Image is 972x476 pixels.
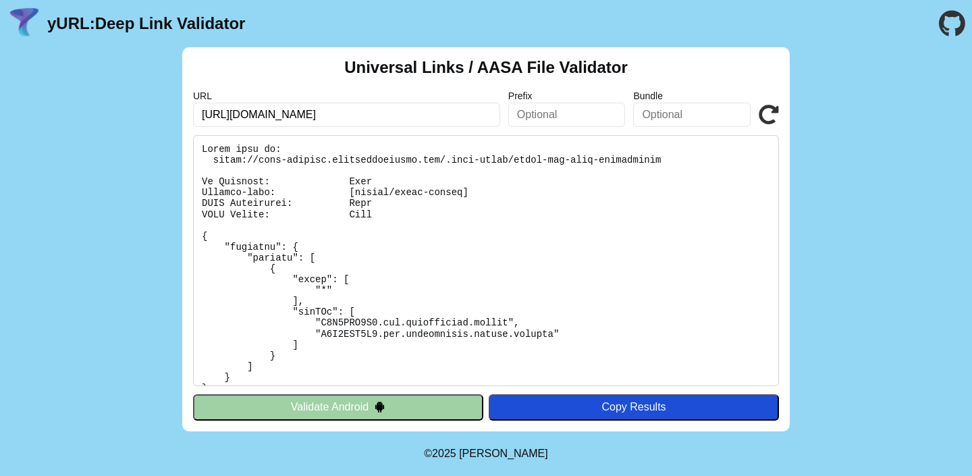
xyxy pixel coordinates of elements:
[508,90,626,101] label: Prefix
[47,14,245,33] a: yURL:Deep Link Validator
[633,103,751,127] input: Optional
[193,90,500,101] label: URL
[193,394,483,420] button: Validate Android
[193,135,779,386] pre: Lorem ipsu do: sitam://cons-adipisc.elitseddoeiusmo.tem/.inci-utlab/etdol-mag-aliq-enimadminim Ve...
[489,394,779,420] button: Copy Results
[432,448,456,459] span: 2025
[7,6,42,41] img: yURL Logo
[633,90,751,101] label: Bundle
[193,103,500,127] input: Required
[508,103,626,127] input: Optional
[459,448,548,459] a: Michael Ibragimchayev's Personal Site
[374,401,385,413] img: droidIcon.svg
[495,401,772,413] div: Copy Results
[344,58,628,77] h2: Universal Links / AASA File Validator
[424,431,547,476] footer: ©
